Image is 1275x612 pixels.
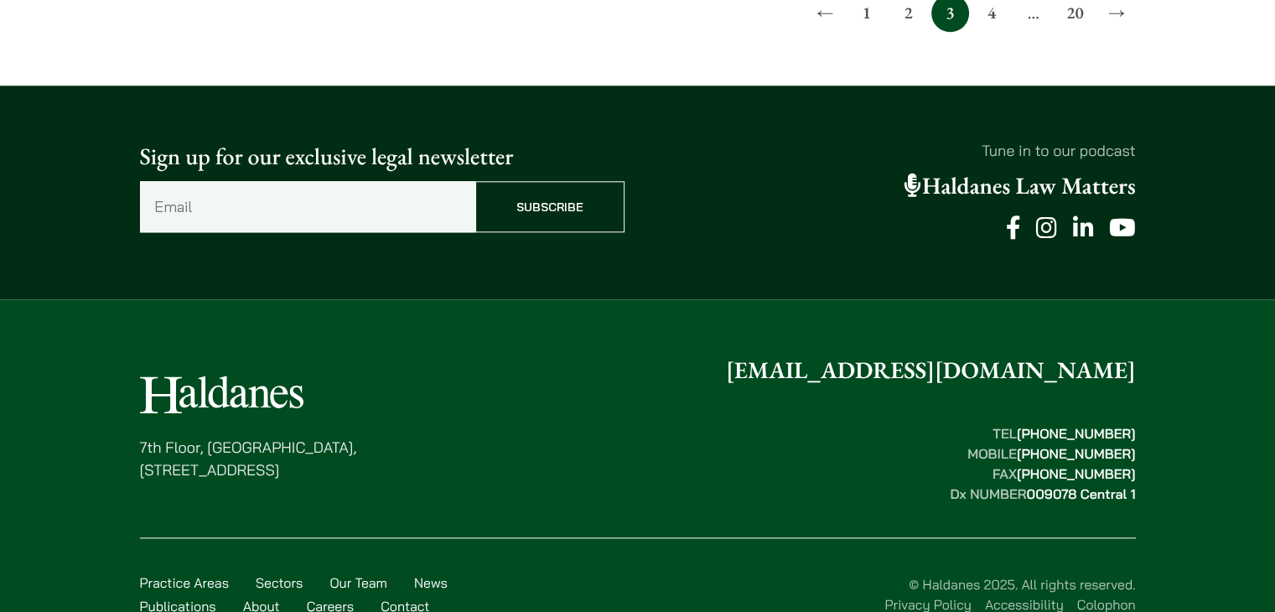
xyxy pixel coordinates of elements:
input: Email [140,181,475,232]
p: Sign up for our exclusive legal newsletter [140,139,625,174]
strong: TEL MOBILE FAX Dx NUMBER [950,425,1135,502]
a: Our Team [329,574,387,591]
mark: [PHONE_NUMBER] [1017,425,1136,442]
a: Practice Areas [140,574,229,591]
p: 7th Floor, [GEOGRAPHIC_DATA], [STREET_ADDRESS] [140,436,357,481]
input: Subscribe [475,181,625,232]
p: Tune in to our podcast [651,139,1136,162]
mark: [PHONE_NUMBER] [1017,445,1136,462]
mark: 009078 Central 1 [1026,485,1135,502]
img: Logo of Haldanes [140,376,303,413]
a: Haldanes Law Matters [904,171,1136,201]
mark: [PHONE_NUMBER] [1017,465,1136,482]
a: Sectors [256,574,303,591]
a: News [414,574,448,591]
a: [EMAIL_ADDRESS][DOMAIN_NAME] [726,355,1136,386]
